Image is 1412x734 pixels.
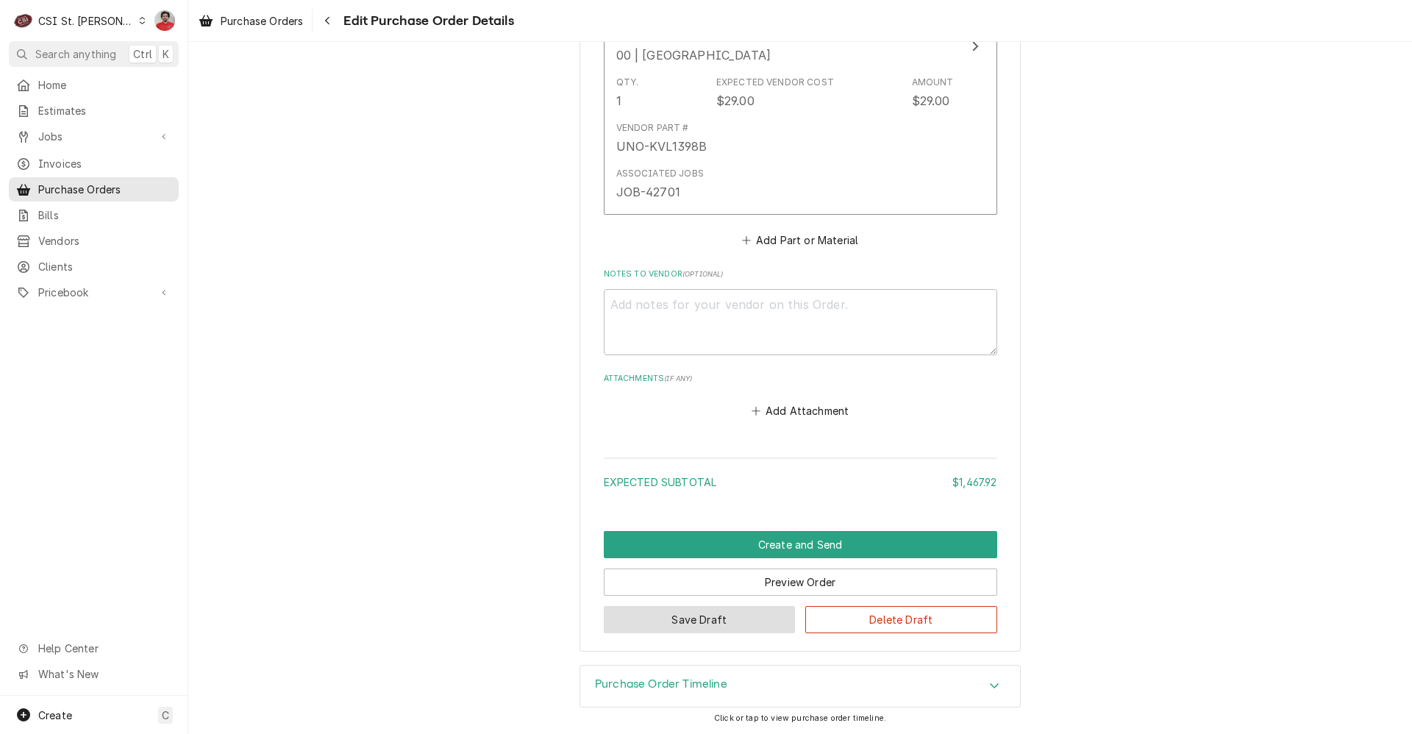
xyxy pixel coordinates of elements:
div: UNO-KVL1398B [616,138,707,155]
h3: Purchase Order Timeline [595,677,727,691]
button: Add Part or Material [739,230,860,251]
a: Clients [9,254,179,279]
a: Go to Help Center [9,636,179,660]
div: 1 [616,92,621,110]
span: What's New [38,666,170,682]
a: Bills [9,203,179,227]
div: CSI St. [PERSON_NAME] [38,13,134,29]
button: Navigate back [315,9,339,32]
span: Home [38,77,171,93]
span: Bills [38,207,171,223]
button: Accordion Details Expand Trigger [580,666,1020,707]
span: Edit Purchase Order Details [339,11,513,31]
div: Amount Summary [604,452,997,500]
div: Associated Jobs [616,167,704,180]
div: Nicholas Faubert's Avatar [154,10,175,31]
button: Create and Send [604,531,997,558]
div: $29.00 [716,92,755,110]
button: Preview Order [604,569,997,596]
a: Purchase Orders [9,177,179,202]
span: ( optional ) [682,270,724,278]
div: JOB-42701 [616,183,680,201]
span: Ctrl [133,46,152,62]
span: ( if any ) [664,374,692,382]
div: $29.00 [912,92,950,110]
a: Vendors [9,229,179,253]
div: Amount [912,76,954,89]
button: Delete Draft [805,606,997,633]
span: Search anything [35,46,116,62]
span: Click or tap to view purchase order timeline. [714,713,886,723]
div: Expected Subtotal [604,474,997,490]
a: Estimates [9,99,179,123]
button: Save Draft [604,606,796,633]
div: Notes to Vendor [604,268,997,354]
div: Button Group Row [604,596,997,633]
span: Invoices [38,156,171,171]
span: Help Center [38,641,170,656]
a: Go to Pricebook [9,280,179,304]
span: Vendors [38,233,171,249]
button: Add Attachment [749,401,852,421]
div: Accordion Header [580,666,1020,707]
span: Expected Subtotal [604,476,717,488]
a: Purchase Orders [193,9,309,33]
span: Pricebook [38,285,149,300]
div: $1,467.92 [952,474,996,490]
div: Attachments [604,373,997,421]
div: Qty. [616,76,639,89]
div: Vendor Part # [616,121,689,135]
span: Jobs [38,129,149,144]
a: Go to Jobs [9,124,179,149]
span: Estimates [38,103,171,118]
span: Create [38,709,72,721]
span: Purchase Orders [221,13,303,29]
div: NF [154,10,175,31]
div: Expected Vendor Cost [716,76,834,89]
a: Invoices [9,152,179,176]
a: Home [9,73,179,97]
div: Button Group Row [604,558,997,596]
div: Purchase Order Timeline [580,665,1021,708]
label: Attachments [604,373,997,385]
span: Purchase Orders [38,182,171,197]
button: Search anythingCtrlK [9,41,179,67]
a: Go to What's New [9,662,179,686]
span: C [162,708,169,723]
div: CSI St. Louis's Avatar [13,10,34,31]
div: 00 | [GEOGRAPHIC_DATA] [616,46,771,64]
span: Clients [38,259,171,274]
div: C [13,10,34,31]
span: K [163,46,169,62]
div: Button Group Row [604,531,997,558]
label: Notes to Vendor [604,268,997,280]
div: Button Group [604,531,997,633]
